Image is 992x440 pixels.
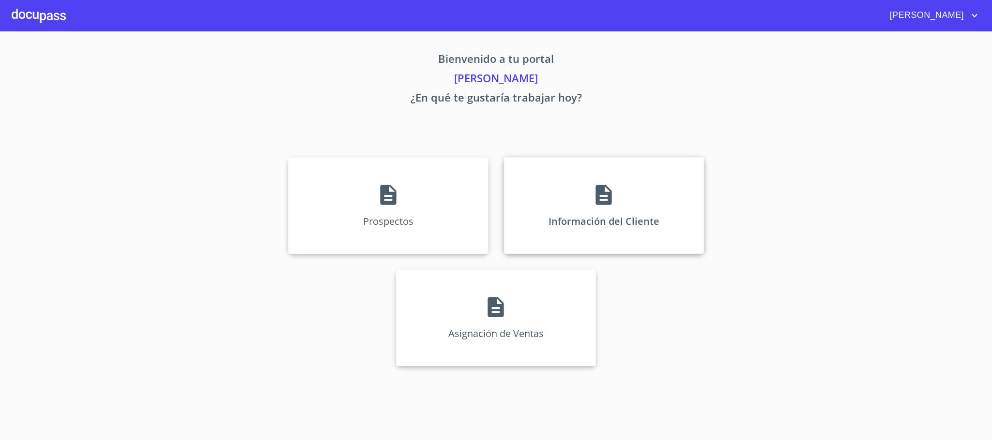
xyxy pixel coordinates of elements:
p: Información del Cliente [549,215,659,228]
p: Bienvenido a tu portal [198,51,794,70]
span: [PERSON_NAME] [883,8,969,23]
button: account of current user [883,8,980,23]
p: ¿En qué te gustaría trabajar hoy? [198,89,794,109]
p: Asignación de Ventas [448,327,544,340]
p: [PERSON_NAME] [198,70,794,89]
p: Prospectos [363,215,413,228]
